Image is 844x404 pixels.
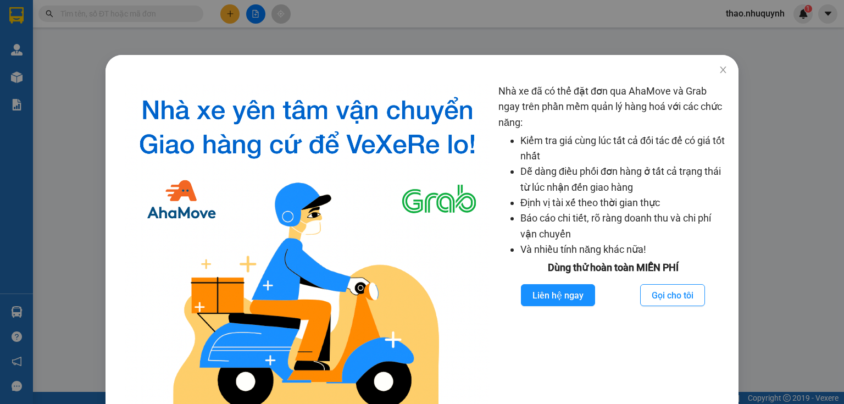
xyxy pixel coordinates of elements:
li: Và nhiều tính năng khác nữa! [520,242,728,257]
button: Gọi cho tôi [640,284,705,306]
button: Close [708,55,738,86]
li: Kiểm tra giá cùng lúc tất cả đối tác để có giá tốt nhất [520,133,728,164]
span: close [719,65,728,74]
li: Dễ dàng điều phối đơn hàng ở tất cả trạng thái từ lúc nhận đến giao hàng [520,164,728,195]
div: Dùng thử hoàn toàn MIỄN PHÍ [498,260,728,275]
span: Gọi cho tôi [652,289,693,302]
button: Liên hệ ngay [521,284,595,306]
li: Báo cáo chi tiết, rõ ràng doanh thu và chi phí vận chuyển [520,211,728,242]
li: Định vị tài xế theo thời gian thực [520,195,728,211]
span: Liên hệ ngay [532,289,584,302]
